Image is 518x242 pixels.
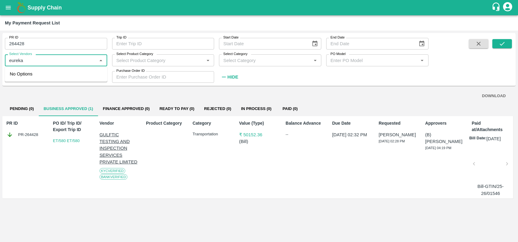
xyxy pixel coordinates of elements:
[286,131,325,137] div: --
[425,146,451,150] span: [DATE] 04:19 PM
[192,120,232,127] p: Category
[5,19,60,27] div: My Payment Request List
[100,120,139,127] p: Vendor
[116,35,126,40] label: Trip ID
[146,120,186,127] p: Product Category
[219,72,240,82] button: Hide
[27,5,62,11] b: Supply Chain
[328,56,417,64] input: Enter PO Model
[97,56,105,64] button: Close
[236,101,276,116] button: In Process (0)
[309,38,321,50] button: Choose date
[100,131,139,165] p: GULFTIC TESTING AND INSPECTION SERVICES PRIVATE LIMITED
[9,52,32,57] label: Select Vendors
[425,120,465,127] p: Approvers
[476,183,504,197] p: Bill-GTIN/25-26/01546
[15,2,27,14] img: logo
[286,120,325,127] p: Balance Advance
[5,101,39,116] button: Pending (0)
[332,120,372,127] p: Due Date
[480,91,508,101] button: DOWNLOAD
[112,38,214,50] input: Enter Trip ID
[39,101,98,116] button: Business Approved (1)
[27,3,491,12] a: Supply Chain
[204,56,212,64] button: Open
[223,52,247,57] label: Select Category
[5,38,107,50] input: Enter PR ID
[425,131,465,145] p: (B) [PERSON_NAME]
[379,120,418,127] p: Requested
[6,131,46,138] div: PR-264428
[116,52,153,57] label: Select Product Category
[326,38,414,50] input: End Date
[114,56,202,64] input: Select Product Category
[416,38,428,50] button: Choose date
[228,75,238,79] strong: Hide
[239,120,279,127] p: Value (Type)
[330,35,345,40] label: End Date
[221,56,309,64] input: Select Category
[53,120,93,133] p: PO ID/ Trip ID/ Export Trip ID
[239,138,279,145] p: ( Bill )
[379,131,418,138] p: [PERSON_NAME]
[469,135,486,142] p: Bill Date:
[239,131,279,138] p: ₹ 50152.36
[155,101,199,116] button: Ready To Pay (0)
[199,101,236,116] button: Rejected (0)
[116,68,145,73] label: Purchase Order ID
[1,1,15,15] button: open drawer
[112,71,214,83] input: Enter Purchase Order ID
[276,101,304,116] button: Paid (0)
[10,71,32,76] span: No Options
[223,35,239,40] label: Start Date
[502,1,513,14] div: account of current user
[332,131,372,138] p: [DATE] 02:32 PM
[330,52,346,57] label: PO Model
[98,101,155,116] button: Finance Approved (0)
[472,120,511,133] p: Paid at/Attachments
[219,38,306,50] input: Start Date
[9,35,18,40] label: PR ID
[487,135,501,142] p: [DATE]
[6,120,46,127] p: PR ID
[418,56,426,64] button: Open
[100,168,125,174] span: KYC Verified
[53,138,79,143] a: ET/580 ET/580
[491,2,502,13] div: customer-support
[311,56,319,64] button: Open
[7,56,95,64] input: Select Vendor
[192,131,232,137] p: Transportation
[379,139,405,143] span: [DATE] 02:28 PM
[100,174,128,180] span: Bank Verified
